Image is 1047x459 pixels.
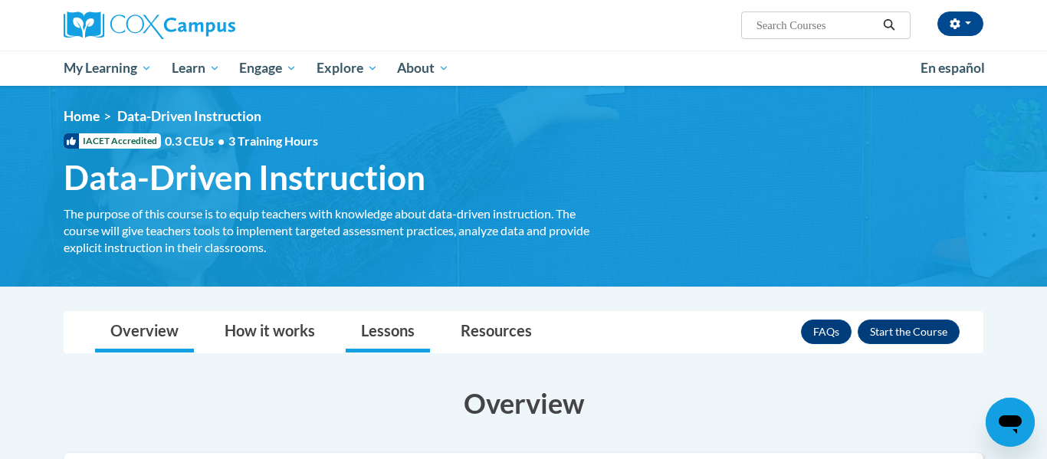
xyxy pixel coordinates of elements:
[64,157,425,198] span: Data-Driven Instruction
[317,59,378,77] span: Explore
[307,51,388,86] a: Explore
[162,51,230,86] a: Learn
[755,16,878,34] input: Search Courses
[54,51,162,86] a: My Learning
[801,320,852,344] a: FAQs
[64,384,983,422] h3: Overview
[117,108,261,124] span: Data-Driven Instruction
[64,205,592,256] div: The purpose of this course is to equip teachers with knowledge about data-driven instruction. The...
[64,11,355,39] a: Cox Campus
[858,320,960,344] button: Enroll
[165,133,318,149] span: 0.3 CEUs
[172,59,220,77] span: Learn
[228,133,318,148] span: 3 Training Hours
[64,108,100,124] a: Home
[445,312,547,352] a: Resources
[911,52,995,84] a: En español
[209,312,330,352] a: How it works
[41,51,1006,86] div: Main menu
[239,59,297,77] span: Engage
[388,51,460,86] a: About
[229,51,307,86] a: Engage
[95,312,194,352] a: Overview
[878,16,901,34] button: Search
[64,133,161,149] span: IACET Accredited
[921,60,985,76] span: En español
[346,312,430,352] a: Lessons
[397,59,449,77] span: About
[218,133,225,148] span: •
[986,398,1035,447] iframe: Button to launch messaging window
[937,11,983,36] button: Account Settings
[64,59,152,77] span: My Learning
[64,11,235,39] img: Cox Campus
